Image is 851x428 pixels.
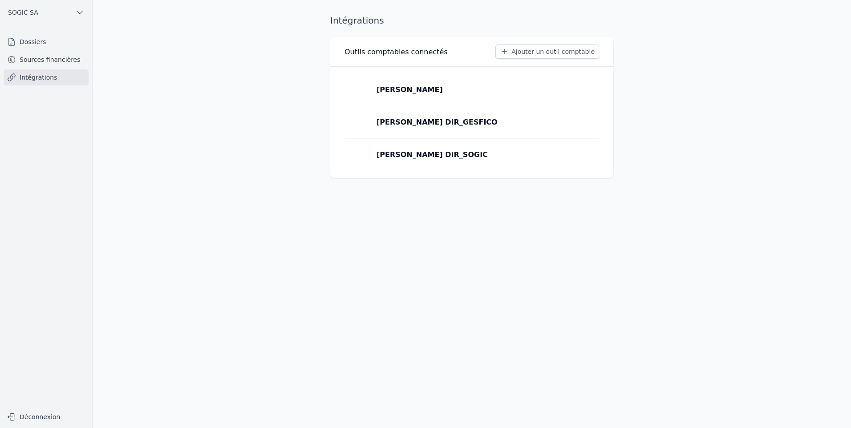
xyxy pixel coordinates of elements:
p: [PERSON_NAME] DIR_GESFICO [377,117,498,128]
a: Intégrations [4,69,89,85]
button: Ajouter un outil comptable [495,44,599,59]
h1: Intégrations [330,14,384,27]
button: Déconnexion [4,410,89,424]
span: SOGIC SA [8,8,38,17]
a: Dossiers [4,34,89,50]
h3: Outils comptables connectés [344,47,448,57]
a: [PERSON_NAME] DIR_GESFICO [344,106,599,138]
button: SOGIC SA [4,5,89,20]
p: [PERSON_NAME] DIR_SOGIC [377,149,488,160]
a: [PERSON_NAME] DIR_SOGIC [344,139,599,171]
a: [PERSON_NAME] [344,74,599,106]
a: Sources financières [4,52,89,68]
p: [PERSON_NAME] [377,85,443,95]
